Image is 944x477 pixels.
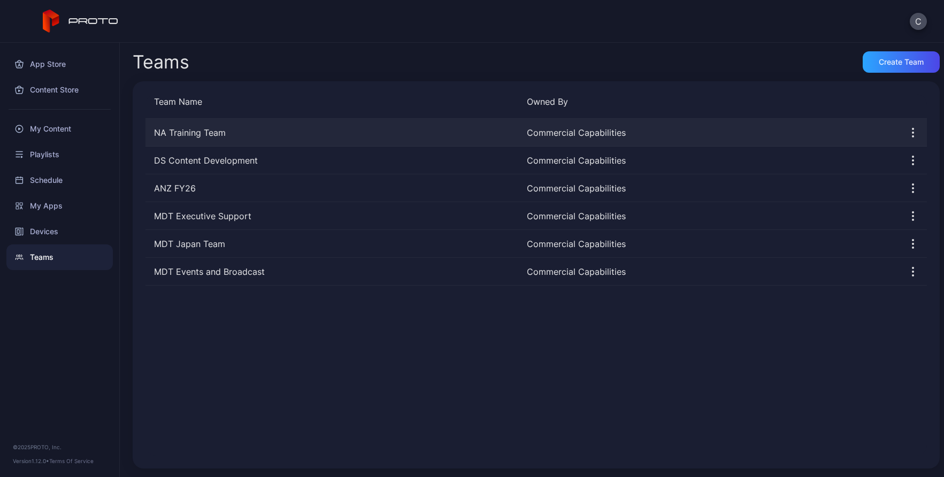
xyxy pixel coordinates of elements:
a: My Apps [6,193,113,219]
div: Commercial Capabilities [527,210,891,222]
span: Version 1.12.0 • [13,458,49,464]
a: Content Store [6,77,113,103]
div: MDT Japan Team [145,237,518,250]
a: Schedule [6,167,113,193]
div: Commercial Capabilities [527,126,891,139]
div: MDT Events and Broadcast [145,265,518,278]
div: Commercial Capabilities [527,182,891,195]
div: Create Team [879,58,924,66]
button: C [910,13,927,30]
div: DS Content Development [145,154,518,167]
div: MDT Executive Support [145,210,518,222]
div: Owned By [527,95,891,108]
button: Create Team [863,51,940,73]
div: Commercial Capabilities [527,154,891,167]
a: Playlists [6,142,113,167]
div: ANZ FY26 [145,182,518,195]
a: App Store [6,51,113,77]
div: © 2025 PROTO, Inc. [13,443,106,451]
div: Teams [133,53,189,71]
div: Commercial Capabilities [527,237,891,250]
a: My Content [6,116,113,142]
a: Teams [6,244,113,270]
div: Commercial Capabilities [527,265,891,278]
a: Devices [6,219,113,244]
div: Team Name [154,95,518,108]
a: Terms Of Service [49,458,94,464]
div: NA Training Team [145,126,518,139]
